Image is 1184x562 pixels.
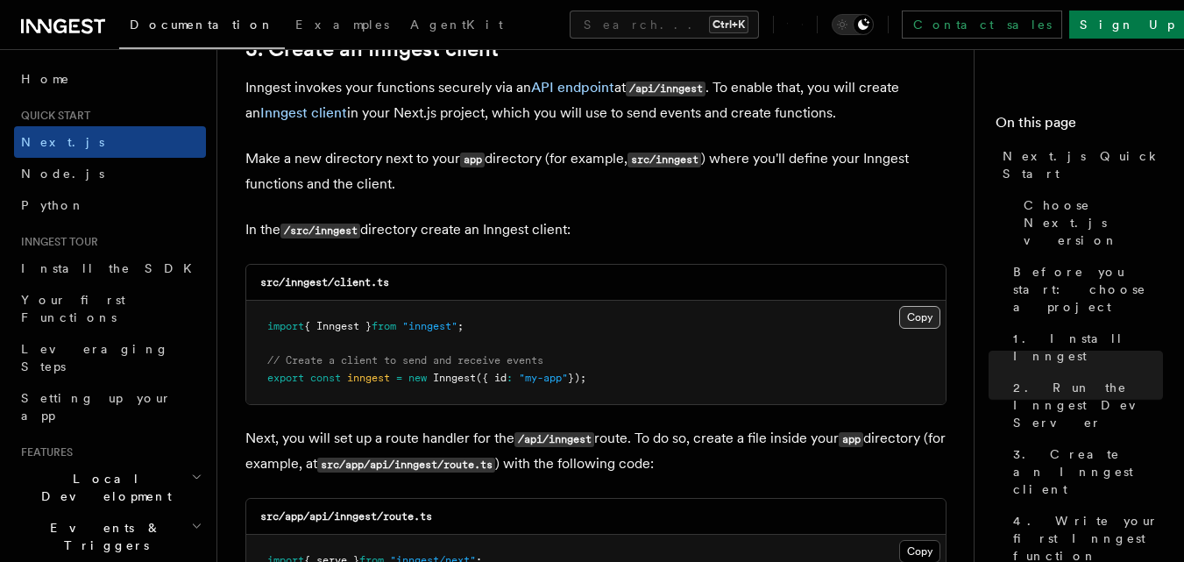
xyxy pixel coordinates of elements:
a: Inngest client [260,104,347,121]
span: Home [21,70,70,88]
span: Before you start: choose a project [1013,263,1163,316]
code: src/inngest [627,153,701,167]
span: ; [457,320,464,332]
a: 2. Run the Inngest Dev Server [1006,372,1163,438]
span: Choose Next.js version [1024,196,1163,249]
a: Install the SDK [14,253,206,284]
code: src/inngest/client.ts [260,276,389,288]
span: Inngest tour [14,235,98,249]
p: Make a new directory next to your directory (for example, ) where you'll define your Inngest func... [245,146,946,196]
span: Local Development [14,470,191,505]
a: API endpoint [531,79,614,96]
span: Examples [295,18,389,32]
span: Next.js [21,135,104,149]
a: Documentation [119,5,285,49]
a: Leveraging Steps [14,333,206,382]
button: Toggle dark mode [832,14,874,35]
span: Python [21,198,85,212]
code: /src/inngest [280,224,360,238]
a: Setting up your app [14,382,206,431]
p: Next, you will set up a route handler for the route. To do so, create a file inside your director... [245,426,946,477]
a: 3. Create an Inngest client [1006,438,1163,505]
span: Events & Triggers [14,519,191,554]
span: Quick start [14,109,90,123]
span: Your first Functions [21,293,125,324]
button: Search...Ctrl+K [570,11,759,39]
span: inngest [347,372,390,384]
span: new [408,372,427,384]
h4: On this page [996,112,1163,140]
span: const [310,372,341,384]
span: }); [568,372,586,384]
span: Install the SDK [21,261,202,275]
span: "my-app" [519,372,568,384]
span: Documentation [130,18,274,32]
p: In the directory create an Inngest client: [245,217,946,243]
span: Features [14,445,73,459]
a: Contact sales [902,11,1062,39]
button: Copy [899,306,940,329]
span: Next.js Quick Start [1003,147,1163,182]
span: ({ id [476,372,507,384]
button: Events & Triggers [14,512,206,561]
span: Setting up your app [21,391,172,423]
kbd: Ctrl+K [709,16,748,33]
a: Node.js [14,158,206,189]
span: = [396,372,402,384]
code: src/app/api/inngest/route.ts [317,458,495,473]
a: Your first Functions [14,284,206,333]
span: Inngest [433,372,476,384]
span: Leveraging Steps [21,342,169,373]
span: export [267,372,304,384]
span: import [267,320,304,332]
button: Local Development [14,463,206,512]
a: Examples [285,5,400,47]
span: 3. Create an Inngest client [1013,445,1163,498]
span: "inngest" [402,320,457,332]
a: Before you start: choose a project [1006,256,1163,323]
code: app [460,153,485,167]
code: src/app/api/inngest/route.ts [260,510,432,523]
p: Inngest invokes your functions securely via an at . To enable that, you will create an in your Ne... [245,75,946,125]
a: Next.js Quick Start [996,140,1163,189]
a: Next.js [14,126,206,158]
code: app [839,432,863,447]
span: : [507,372,513,384]
code: /api/inngest [514,432,594,447]
a: Python [14,189,206,221]
span: from [372,320,396,332]
a: Home [14,63,206,95]
span: 2. Run the Inngest Dev Server [1013,379,1163,431]
span: // Create a client to send and receive events [267,354,543,366]
a: 1. Install Inngest [1006,323,1163,372]
span: 1. Install Inngest [1013,330,1163,365]
span: AgentKit [410,18,503,32]
a: AgentKit [400,5,514,47]
code: /api/inngest [626,82,705,96]
a: Choose Next.js version [1017,189,1163,256]
span: { Inngest } [304,320,372,332]
span: Node.js [21,167,104,181]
